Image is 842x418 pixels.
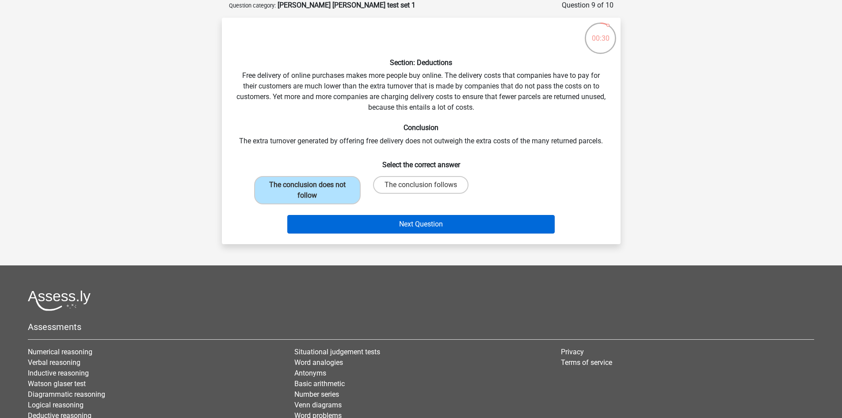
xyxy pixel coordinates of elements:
a: Inductive reasoning [28,369,89,377]
h5: Assessments [28,322,814,332]
a: Number series [294,390,339,399]
h6: Select the correct answer [236,153,606,169]
a: Word analogies [294,358,343,367]
a: Venn diagrams [294,401,342,409]
small: Question category: [229,2,276,9]
a: Watson glaser test [28,380,86,388]
h6: Conclusion [236,123,606,132]
a: Privacy [561,348,584,356]
a: Situational judgement tests [294,348,380,356]
div: 00:30 [584,22,617,44]
a: Diagrammatic reasoning [28,390,105,399]
img: Assessly logo [28,290,91,311]
a: Antonyms [294,369,326,377]
div: Free delivery of online purchases makes more people buy online. The delivery costs that companies... [225,25,617,237]
a: Verbal reasoning [28,358,80,367]
label: The conclusion follows [373,176,469,194]
a: Terms of service [561,358,612,367]
strong: [PERSON_NAME] [PERSON_NAME] test set 1 [278,1,415,9]
label: The conclusion does not follow [254,176,361,204]
a: Logical reasoning [28,401,84,409]
a: Numerical reasoning [28,348,92,356]
a: Basic arithmetic [294,380,345,388]
button: Next Question [287,215,555,234]
h6: Section: Deductions [236,58,606,67]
